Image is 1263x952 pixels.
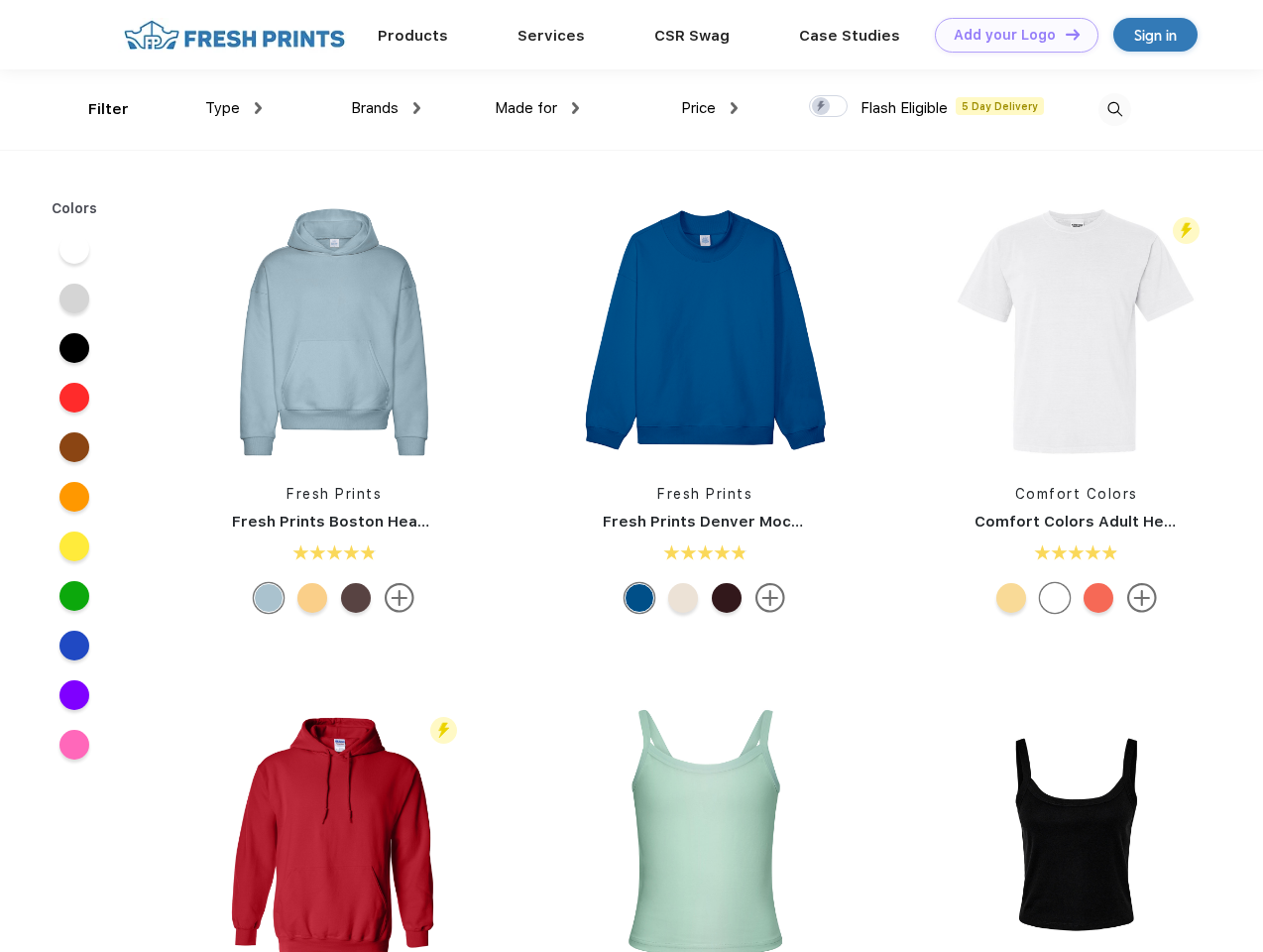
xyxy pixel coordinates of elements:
[297,583,327,613] div: Bahama Yellow
[755,583,785,613] img: more.svg
[712,583,742,613] div: Burgundy
[1040,583,1070,613] div: White
[657,486,752,502] a: Fresh Prints
[954,27,1056,44] div: Add your Logo
[255,102,262,114] img: dropdown.png
[88,98,129,121] div: Filter
[1098,93,1131,126] img: desktop_search.svg
[1173,217,1200,244] img: flash_active_toggle.svg
[202,200,466,464] img: func=resize&h=266
[37,198,113,219] div: Colors
[668,583,698,613] div: Buttermilk
[287,486,382,502] a: Fresh Prints
[573,200,837,464] img: func=resize&h=266
[945,200,1208,464] img: func=resize&h=266
[430,717,457,744] img: flash_active_toggle.svg
[413,102,420,114] img: dropdown.png
[956,97,1044,115] span: 5 Day Delivery
[1134,24,1177,47] div: Sign in
[351,99,399,117] span: Brands
[731,102,738,114] img: dropdown.png
[1127,583,1157,613] img: more.svg
[118,18,351,53] img: fo%20logo%202.webp
[625,583,654,613] div: Royal Blue
[861,99,948,117] span: Flash Eligible
[495,99,557,117] span: Made for
[603,513,1033,531] a: Fresh Prints Denver Mock Neck Heavyweight Sweatshirt
[1015,486,1138,502] a: Comfort Colors
[378,27,448,45] a: Products
[996,583,1026,613] div: Butter
[254,583,284,613] div: Slate Blue
[1066,29,1080,40] img: DT
[341,583,371,613] div: Dark Chocolate
[205,99,240,117] span: Type
[681,99,716,117] span: Price
[385,583,414,613] img: more.svg
[572,102,579,114] img: dropdown.png
[232,513,545,531] a: Fresh Prints Boston Heavyweight Hoodie
[1113,18,1198,52] a: Sign in
[1084,583,1113,613] div: Bright Salmon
